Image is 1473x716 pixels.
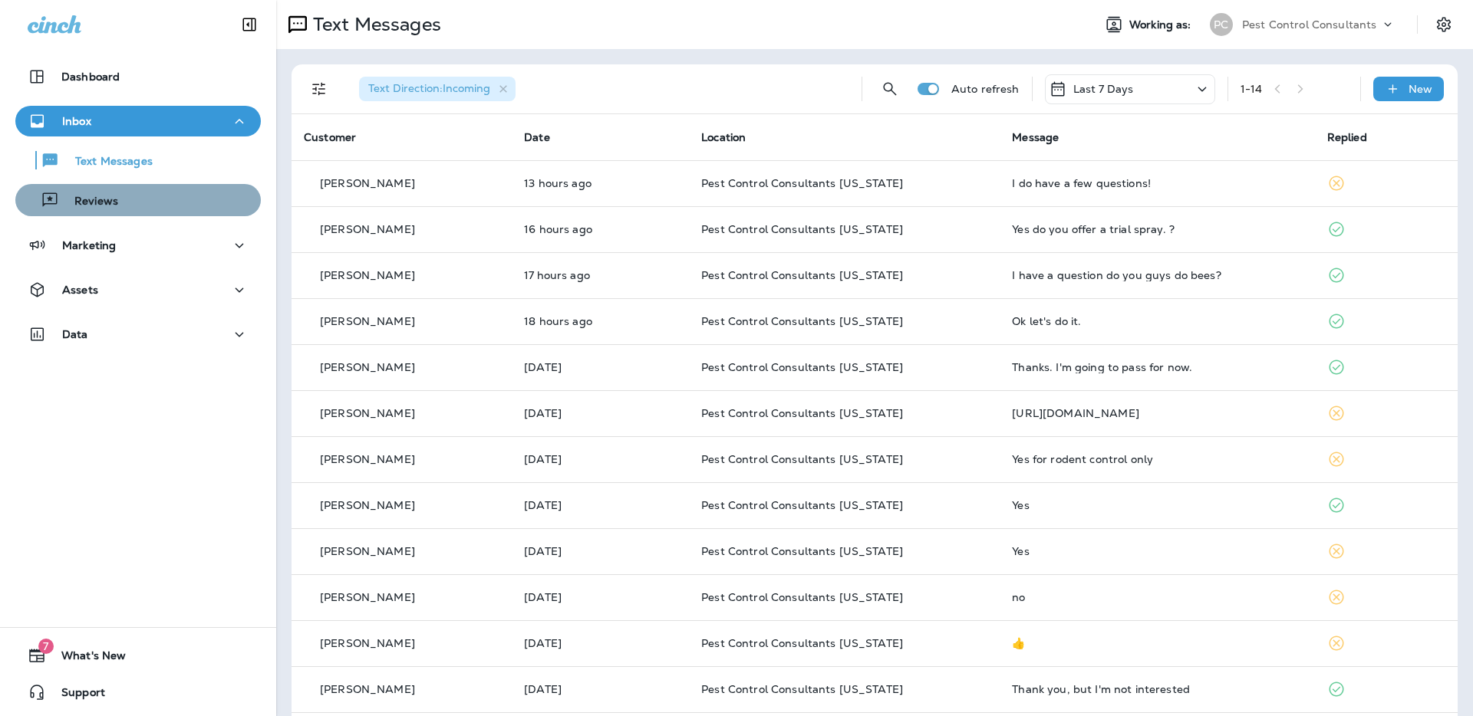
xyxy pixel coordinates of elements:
[701,222,903,236] span: Pest Control Consultants [US_STATE]
[701,360,903,374] span: Pest Control Consultants [US_STATE]
[59,195,118,209] p: Reviews
[1242,18,1376,31] p: Pest Control Consultants
[1012,453,1302,465] div: Yes for rodent control only
[320,223,415,235] p: [PERSON_NAME]
[62,115,91,127] p: Inbox
[524,315,677,327] p: Sep 17, 2025 03:26 PM
[701,636,903,650] span: Pest Control Consultants [US_STATE]
[15,640,261,671] button: 7What's New
[320,361,415,373] p: [PERSON_NAME]
[524,361,677,373] p: Sep 17, 2025 08:29 AM
[524,499,677,511] p: Sep 16, 2025 11:19 AM
[15,61,261,92] button: Dashboard
[38,639,54,654] span: 7
[15,274,261,305] button: Assets
[1012,223,1302,235] div: Yes do you offer a trial spray. ?
[15,184,261,216] button: Reviews
[320,453,415,465] p: [PERSON_NAME]
[524,177,677,189] p: Sep 17, 2025 08:38 PM
[1210,13,1233,36] div: PC
[62,239,116,251] p: Marketing
[524,130,550,144] span: Date
[524,223,677,235] p: Sep 17, 2025 04:56 PM
[320,591,415,603] p: [PERSON_NAME]
[359,77,516,101] div: Text Direction:Incoming
[1012,177,1302,189] div: I do have a few questions!
[1430,11,1458,38] button: Settings
[701,498,903,512] span: Pest Control Consultants [US_STATE]
[701,590,903,604] span: Pest Control Consultants [US_STATE]
[701,544,903,558] span: Pest Control Consultants [US_STATE]
[320,269,415,281] p: [PERSON_NAME]
[62,284,98,296] p: Assets
[1327,130,1367,144] span: Replied
[524,269,677,281] p: Sep 17, 2025 03:50 PM
[1012,499,1302,511] div: Yes
[701,314,903,328] span: Pest Control Consultants [US_STATE]
[1129,18,1195,31] span: Working as:
[1012,361,1302,373] div: Thanks. I'm going to pass for now.
[524,637,677,649] p: Sep 15, 2025 10:09 AM
[1012,683,1302,695] div: Thank you, but I'm not interested
[46,649,126,668] span: What's New
[1012,269,1302,281] div: I have a question do you guys do bees?
[46,686,105,705] span: Support
[320,407,415,419] p: [PERSON_NAME]
[1409,83,1432,95] p: New
[15,144,261,176] button: Text Messages
[15,319,261,350] button: Data
[307,13,441,36] p: Text Messages
[1241,83,1263,95] div: 1 - 14
[524,545,677,557] p: Sep 15, 2025 02:46 PM
[15,677,261,708] button: Support
[1012,637,1302,649] div: 👍
[320,683,415,695] p: [PERSON_NAME]
[701,176,903,190] span: Pest Control Consultants [US_STATE]
[875,74,905,104] button: Search Messages
[1012,545,1302,557] div: Yes
[320,315,415,327] p: [PERSON_NAME]
[701,268,903,282] span: Pest Control Consultants [US_STATE]
[701,682,903,696] span: Pest Control Consultants [US_STATE]
[701,130,746,144] span: Location
[320,499,415,511] p: [PERSON_NAME]
[524,453,677,465] p: Sep 16, 2025 12:17 PM
[320,545,415,557] p: [PERSON_NAME]
[15,106,261,136] button: Inbox
[228,9,271,40] button: Collapse Sidebar
[61,71,120,83] p: Dashboard
[1012,407,1302,419] div: https://redf.in/AGFvSK
[524,407,677,419] p: Sep 16, 2025 03:17 PM
[701,452,903,466] span: Pest Control Consultants [US_STATE]
[304,130,356,144] span: Customer
[524,591,677,603] p: Sep 15, 2025 11:19 AM
[368,81,490,95] span: Text Direction : Incoming
[15,230,261,261] button: Marketing
[320,637,415,649] p: [PERSON_NAME]
[524,683,677,695] p: Sep 15, 2025 09:07 AM
[1012,315,1302,327] div: Ok let's do it.
[304,74,334,104] button: Filters
[1012,591,1302,603] div: no
[62,328,88,340] p: Data
[701,406,903,420] span: Pest Control Consultants [US_STATE]
[951,83,1020,95] p: Auto refresh
[320,177,415,189] p: [PERSON_NAME]
[1073,83,1134,95] p: Last 7 Days
[60,155,153,169] p: Text Messages
[1012,130,1059,144] span: Message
